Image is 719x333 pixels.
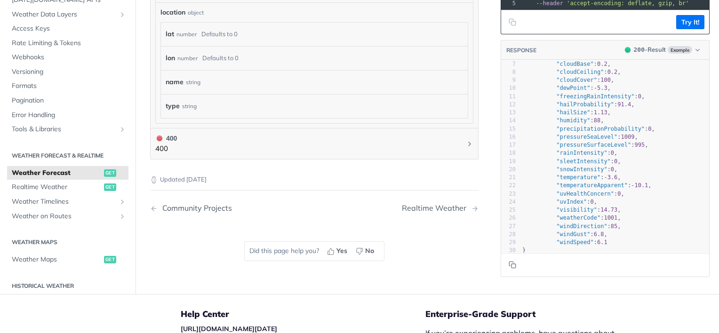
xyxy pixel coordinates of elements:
span: Realtime Weather [12,182,102,192]
label: lat [166,27,174,41]
span: "dewPoint" [556,85,590,91]
a: Formats [7,79,128,93]
span: "pressureSurfaceLevel" [556,142,631,148]
span: 0 [638,93,641,99]
span: "temperature" [556,174,600,181]
span: - [604,174,607,181]
span: : , [522,109,611,116]
span: "snowIntensity" [556,166,607,172]
span: 5.3 [597,85,607,91]
div: 23 [501,190,516,198]
span: 14.73 [600,206,617,213]
span: Access Keys [12,24,126,33]
a: Access Keys [7,22,128,36]
span: : , [522,198,597,205]
div: 26 [501,214,516,222]
span: Weather Forecast [12,168,102,177]
span: Formats [12,81,126,91]
span: "cloudBase" [556,60,593,67]
div: Did this page help you? [244,241,384,261]
a: Weather TimelinesShow subpages for Weather Timelines [7,195,128,209]
div: 12 [501,100,516,108]
div: string [186,75,200,89]
a: Weather Data LayersShow subpages for Weather Data Layers [7,7,128,21]
span: Pagination [12,96,126,105]
span: 85 [611,222,617,229]
span: "pressureSeaLevel" [556,133,617,140]
span: - [631,182,634,189]
div: 10 [501,84,516,92]
span: : , [522,222,621,229]
button: Copy to clipboard [506,258,519,272]
div: 8 [501,68,516,76]
label: name [166,75,184,89]
div: 18 [501,149,516,157]
button: Show subpages for Tools & Libraries [119,126,126,133]
div: 400 [155,133,177,143]
div: 22 [501,182,516,190]
span: : , [522,174,621,181]
span: 6.8 [594,230,604,237]
a: Pagination [7,94,128,108]
span: Weather Data Layers [12,9,116,19]
p: 400 [155,143,177,154]
a: [URL][DOMAIN_NAME][DATE] [181,325,277,333]
span: 3.6 [607,174,618,181]
a: Webhooks [7,50,128,64]
span: location [160,8,185,17]
div: 16 [501,133,516,141]
span: : , [522,158,621,164]
span: Weather Maps [12,255,102,264]
div: number [176,27,197,41]
div: Defaults to 0 [202,51,239,65]
h2: Weather Maps [7,238,128,246]
span: : [522,239,607,246]
div: 19 [501,157,516,165]
a: Previous Page: Community Projects [150,204,291,213]
span: Tools & Libraries [12,125,116,134]
a: Weather on RoutesShow subpages for Weather on Routes [7,209,128,223]
span: "uvIndex" [556,198,587,205]
span: get [104,169,116,176]
span: 0.2 [607,68,618,75]
a: Weather Mapsget [7,253,128,267]
div: 24 [501,198,516,206]
span: Weather on Routes [12,211,116,221]
button: Copy to clipboard [506,15,519,29]
h2: Historical Weather [7,281,128,290]
span: 200 [625,47,631,53]
span: "rainIntensity" [556,150,607,156]
span: Rate Limiting & Tokens [12,38,126,48]
span: 10.1 [634,182,648,189]
span: 0.2 [597,60,607,67]
div: 9 [501,76,516,84]
span: get [104,256,116,263]
span: : , [522,230,607,237]
span: 995 [634,142,645,148]
button: Try It! [676,15,704,29]
div: Realtime Weather [402,204,471,213]
button: 400 400400 [155,133,473,154]
a: Error Handling [7,108,128,122]
span: : , [522,68,621,75]
span: "uvHealthConcern" [556,190,614,197]
span: "cloudCeiling" [556,68,604,75]
span: "cloudCover" [556,77,597,83]
div: 27 [501,222,516,230]
span: "precipitationProbability" [556,125,645,132]
span: Versioning [12,67,126,76]
span: No [365,246,374,256]
span: "humidity" [556,117,590,124]
span: } [522,247,526,254]
span: "windSpeed" [556,239,593,246]
a: Realtime Weatherget [7,180,128,194]
span: : , [522,206,621,213]
div: 21 [501,174,516,182]
span: 400 [157,135,162,141]
span: 1009 [621,133,635,140]
span: "freezingRainIntensity" [556,93,634,99]
span: - [594,85,597,91]
span: 0 [611,150,614,156]
span: 0 [611,166,614,172]
p: Updated [DATE] [150,175,479,184]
